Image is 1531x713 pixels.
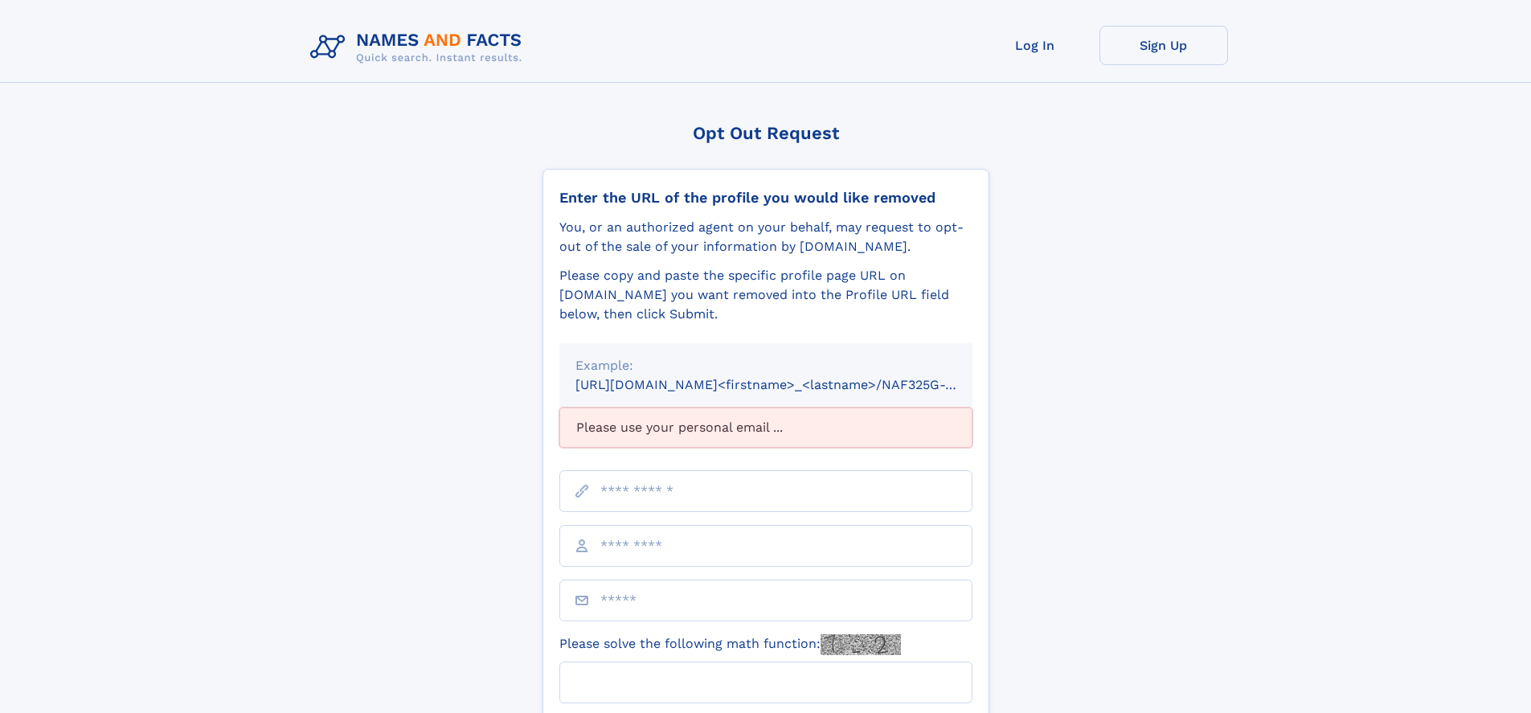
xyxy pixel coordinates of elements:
div: Example: [575,356,956,375]
label: Please solve the following math function: [559,634,901,655]
div: Please copy and paste the specific profile page URL on [DOMAIN_NAME] you want removed into the Pr... [559,266,972,324]
a: Log In [971,26,1099,65]
div: Opt Out Request [542,123,989,143]
img: Logo Names and Facts [304,26,535,69]
div: Enter the URL of the profile you would like removed [559,189,972,207]
small: [URL][DOMAIN_NAME]<firstname>_<lastname>/NAF325G-xxxxxxxx [575,377,1003,392]
div: Please use your personal email ... [559,408,972,448]
a: Sign Up [1099,26,1228,65]
div: You, or an authorized agent on your behalf, may request to opt-out of the sale of your informatio... [559,218,972,256]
